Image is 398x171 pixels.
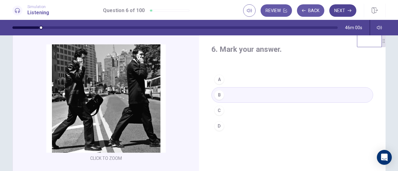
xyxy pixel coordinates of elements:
[211,103,373,118] button: C
[214,106,224,115] div: C
[211,118,373,134] button: D
[329,4,356,17] button: Next
[214,90,224,100] div: B
[211,87,373,103] button: B
[297,4,324,17] button: Back
[211,44,373,54] h4: 6. Mark your answer.
[27,5,49,9] span: Simulation
[214,74,224,84] div: A
[214,121,224,131] div: D
[345,25,362,30] span: 46m 00s
[261,4,292,17] button: Review
[211,72,373,87] button: A
[27,9,49,16] h1: Listening
[103,7,145,14] h1: Question 6 of 100
[377,150,392,165] div: Open Intercom Messenger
